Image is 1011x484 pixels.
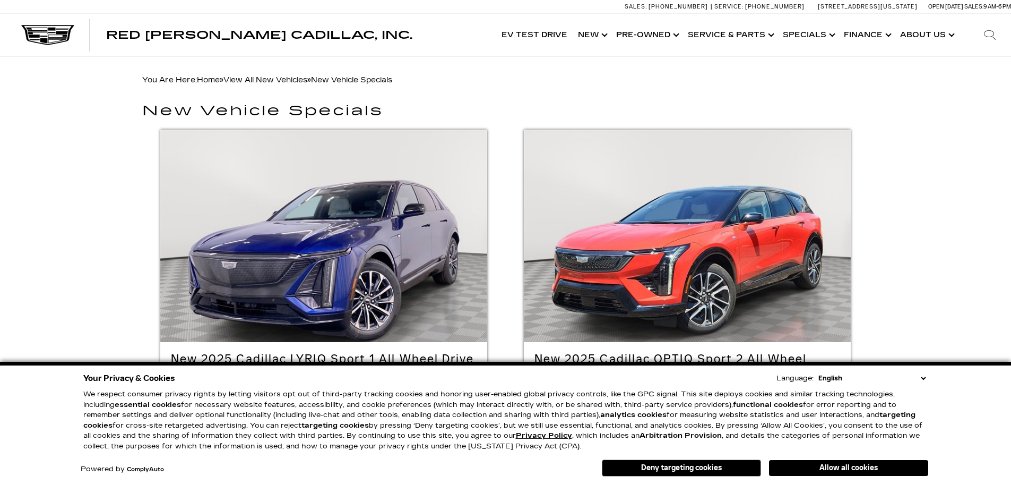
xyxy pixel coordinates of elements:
button: Allow all cookies [769,460,928,476]
h2: New 2025 Cadillac LYRIQ Sport 1 All Wheel Drive SUV [171,353,477,379]
strong: targeting cookies [83,411,915,430]
div: Breadcrumbs [142,73,869,88]
span: [PHONE_NUMBER] [745,3,805,10]
a: About Us [895,14,958,56]
span: Red [PERSON_NAME] Cadillac, Inc. [106,29,412,41]
a: Finance [839,14,895,56]
strong: targeting cookies [301,421,369,430]
span: [PHONE_NUMBER] [649,3,708,10]
img: New 2025 Cadillac LYRIQ Sport 1 All Wheel Drive SUV [160,130,488,375]
strong: analytics cookies [600,411,667,419]
h1: New Vehicle Specials [142,104,869,119]
h2: New 2025 Cadillac OPTIQ Sport 2 All Wheel Drive SUV [534,353,841,379]
a: Privacy Policy [516,431,572,440]
a: View All New Vehicles [223,75,307,84]
a: EV Test Drive [496,14,573,56]
span: You Are Here: [142,75,392,84]
button: Deny targeting cookies [602,460,761,477]
span: 9 AM-6 PM [983,3,1011,10]
a: Red [PERSON_NAME] Cadillac, Inc. [106,30,412,40]
select: Language Select [816,373,928,384]
div: Language: [776,375,814,382]
a: Pre-Owned [611,14,682,56]
a: [STREET_ADDRESS][US_STATE] [818,3,918,10]
a: New [573,14,611,56]
span: Your Privacy & Cookies [83,371,175,386]
span: New Vehicle Specials [311,75,392,84]
span: Sales: [964,3,983,10]
span: Service: [714,3,744,10]
span: Open [DATE] [928,3,963,10]
strong: essential cookies [115,401,181,409]
strong: functional cookies [733,401,803,409]
a: Sales: [PHONE_NUMBER] [625,4,711,10]
a: Home [197,75,220,84]
div: Powered by [81,466,164,473]
img: New 2025 Cadillac OPTIQ Sport 2 All Wheel Drive SUV [524,130,851,375]
strong: Arbitration Provision [640,431,722,440]
span: » [223,75,392,84]
a: Specials [777,14,839,56]
a: ComplyAuto [127,466,164,473]
a: Service: [PHONE_NUMBER] [711,4,807,10]
a: Service & Parts [682,14,777,56]
span: Sales: [625,3,647,10]
p: We respect consumer privacy rights by letting visitors opt out of third-party tracking cookies an... [83,389,928,452]
img: Cadillac Dark Logo with Cadillac White Text [21,25,74,45]
span: » [197,75,392,84]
